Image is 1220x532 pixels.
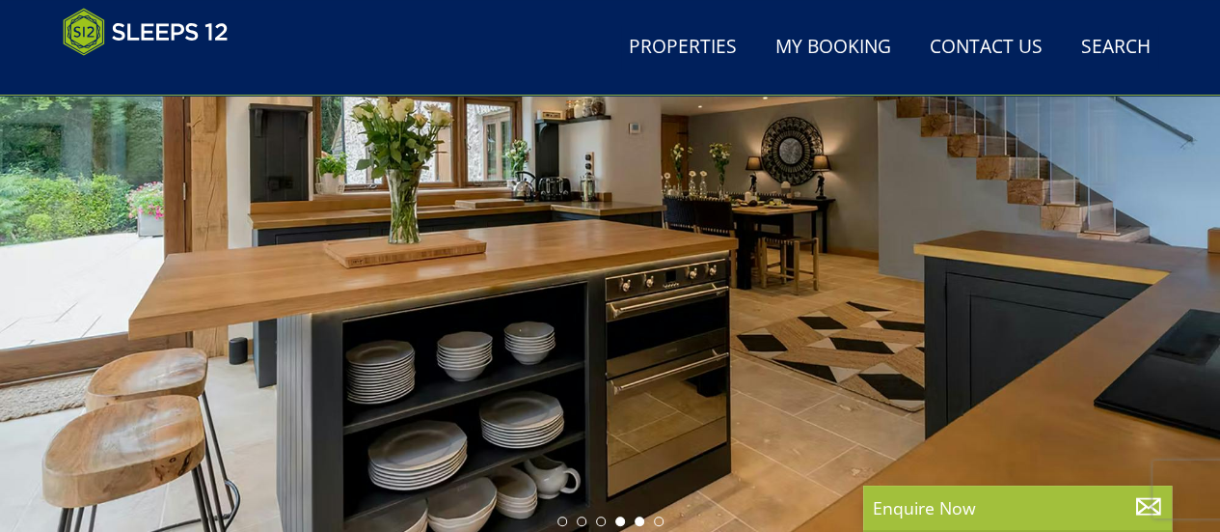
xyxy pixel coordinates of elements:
[63,8,229,56] img: Sleeps 12
[873,495,1162,520] p: Enquire Now
[768,26,899,70] a: My Booking
[621,26,745,70] a: Properties
[922,26,1050,70] a: Contact Us
[53,68,256,84] iframe: Customer reviews powered by Trustpilot
[1073,26,1158,70] a: Search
